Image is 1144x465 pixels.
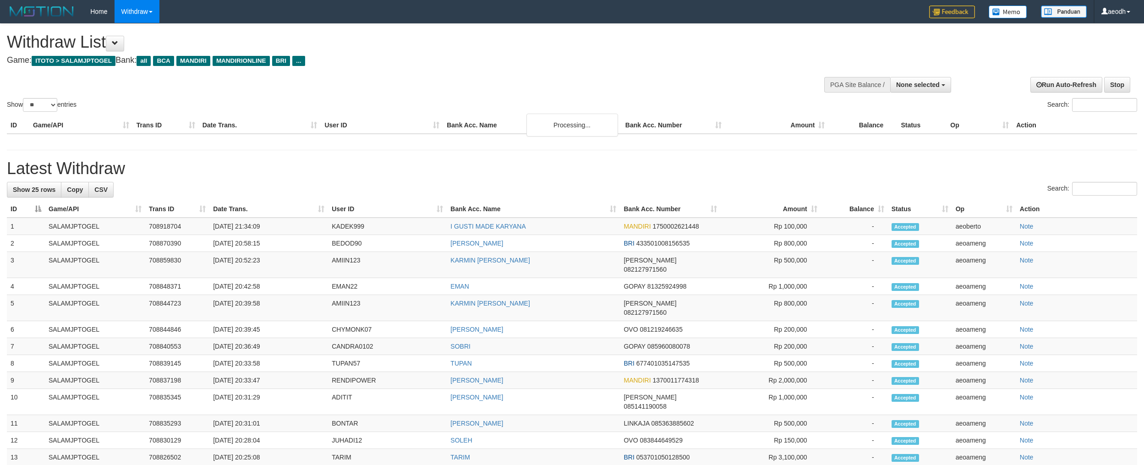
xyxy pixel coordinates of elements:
span: Accepted [892,326,919,334]
td: [DATE] 20:36:49 [209,338,328,355]
th: Status [897,117,947,134]
th: Bank Acc. Number [622,117,725,134]
span: Copy 085141190058 to clipboard [624,403,666,410]
span: [PERSON_NAME] [624,394,676,401]
input: Search: [1072,182,1137,196]
span: OVO [624,437,638,444]
th: Op: activate to sort column ascending [952,201,1016,218]
a: SOLEH [450,437,472,444]
td: 3 [7,252,45,278]
td: - [821,415,888,432]
td: TUPAN57 [328,355,447,372]
span: Accepted [892,360,919,368]
th: Bank Acc. Number: activate to sort column ascending [620,201,720,218]
span: Accepted [892,394,919,402]
span: Copy 053701050128500 to clipboard [636,454,690,461]
td: AMIIN123 [328,295,447,321]
a: TARIM [450,454,470,461]
span: BRI [272,56,290,66]
a: Note [1020,360,1034,367]
a: Show 25 rows [7,182,61,197]
a: Note [1020,454,1034,461]
span: CSV [94,186,108,193]
a: Copy [61,182,89,197]
th: Game/API [29,117,133,134]
a: Note [1020,377,1034,384]
td: - [821,355,888,372]
a: Note [1020,300,1034,307]
span: ... [292,56,305,66]
th: User ID [321,117,443,134]
span: Copy 085960080078 to clipboard [647,343,690,350]
td: - [821,278,888,295]
td: aeoameng [952,432,1016,449]
td: Rp 100,000 [721,218,821,235]
th: Action [1016,201,1137,218]
td: [DATE] 20:39:58 [209,295,328,321]
td: [DATE] 20:39:45 [209,321,328,338]
td: 708844846 [145,321,209,338]
th: Amount: activate to sort column ascending [721,201,821,218]
span: [PERSON_NAME] [624,300,676,307]
th: Balance: activate to sort column ascending [821,201,888,218]
span: ITOTO > SALAMJPTOGEL [32,56,115,66]
td: - [821,338,888,355]
span: BRI [624,454,634,461]
td: 708848371 [145,278,209,295]
a: KARMIN [PERSON_NAME] [450,300,530,307]
a: Note [1020,437,1034,444]
span: Accepted [892,343,919,351]
td: 708835345 [145,389,209,415]
span: Accepted [892,377,919,385]
td: CANDRA0102 [328,338,447,355]
td: 708859830 [145,252,209,278]
td: [DATE] 20:52:23 [209,252,328,278]
td: [DATE] 20:31:01 [209,415,328,432]
td: JUHADI12 [328,432,447,449]
span: LINKAJA [624,420,649,427]
td: AMIIN123 [328,252,447,278]
span: Copy 085363885602 to clipboard [651,420,694,427]
td: SALAMJPTOGEL [45,432,145,449]
a: [PERSON_NAME] [450,420,503,427]
h1: Latest Withdraw [7,159,1137,178]
a: [PERSON_NAME] [450,377,503,384]
td: Rp 500,000 [721,415,821,432]
td: aeoameng [952,355,1016,372]
td: aeoameng [952,321,1016,338]
span: MANDIRI [176,56,210,66]
td: 708918704 [145,218,209,235]
a: Note [1020,223,1034,230]
td: SALAMJPTOGEL [45,218,145,235]
span: [PERSON_NAME] [624,257,676,264]
a: Note [1020,257,1034,264]
a: CSV [88,182,114,197]
span: Accepted [892,223,919,231]
td: [DATE] 20:28:04 [209,432,328,449]
span: None selected [896,81,940,88]
span: BCA [153,56,174,66]
span: GOPAY [624,343,645,350]
a: Note [1020,283,1034,290]
td: SALAMJPTOGEL [45,372,145,389]
td: SALAMJPTOGEL [45,278,145,295]
td: [DATE] 20:33:58 [209,355,328,372]
td: 5 [7,295,45,321]
select: Showentries [23,98,57,112]
th: Date Trans.: activate to sort column ascending [209,201,328,218]
td: Rp 500,000 [721,355,821,372]
td: Rp 800,000 [721,235,821,252]
td: SALAMJPTOGEL [45,235,145,252]
td: [DATE] 20:31:29 [209,389,328,415]
td: 4 [7,278,45,295]
th: Date Trans. [199,117,321,134]
td: 708870390 [145,235,209,252]
img: MOTION_logo.png [7,5,77,18]
td: Rp 500,000 [721,252,821,278]
th: Amount [725,117,829,134]
th: Game/API: activate to sort column ascending [45,201,145,218]
a: [PERSON_NAME] [450,240,503,247]
td: Rp 150,000 [721,432,821,449]
div: Processing... [526,114,618,137]
td: 708830129 [145,432,209,449]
